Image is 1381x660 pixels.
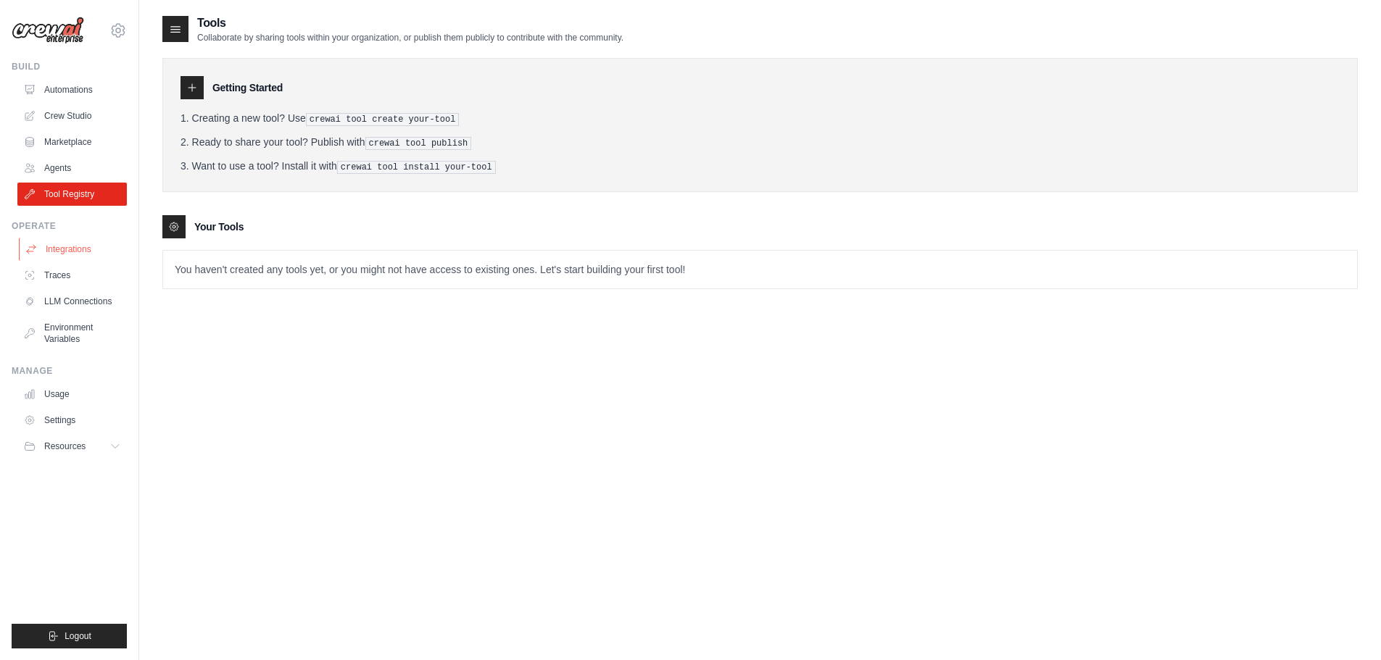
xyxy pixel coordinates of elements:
[163,251,1357,288] p: You haven't created any tools yet, or you might not have access to existing ones. Let's start bui...
[194,220,244,234] h3: Your Tools
[17,383,127,406] a: Usage
[12,17,84,44] img: Logo
[181,111,1340,126] li: Creating a new tool? Use
[337,161,496,174] pre: crewai tool install your-tool
[17,104,127,128] a: Crew Studio
[12,365,127,377] div: Manage
[12,624,127,648] button: Logout
[212,80,283,95] h3: Getting Started
[181,135,1340,150] li: Ready to share your tool? Publish with
[44,440,86,452] span: Resources
[181,159,1340,174] li: Want to use a tool? Install it with
[12,61,127,72] div: Build
[17,290,127,313] a: LLM Connections
[17,316,127,351] a: Environment Variables
[17,183,127,206] a: Tool Registry
[197,14,623,32] h2: Tools
[17,156,127,180] a: Agents
[17,409,127,432] a: Settings
[17,78,127,101] a: Automations
[17,130,127,154] a: Marketplace
[19,238,128,261] a: Integrations
[365,137,472,150] pre: crewai tool publish
[306,113,460,126] pre: crewai tool create your-tool
[65,630,91,642] span: Logout
[17,435,127,458] button: Resources
[17,264,127,287] a: Traces
[197,32,623,43] p: Collaborate by sharing tools within your organization, or publish them publicly to contribute wit...
[12,220,127,232] div: Operate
